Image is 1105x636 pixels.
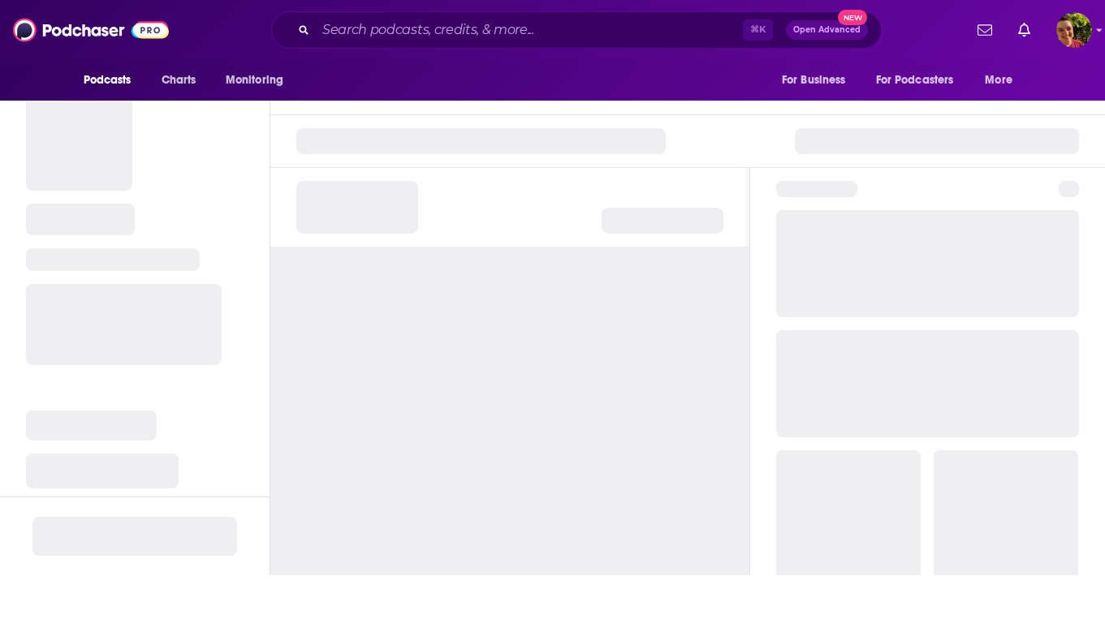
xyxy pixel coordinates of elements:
[162,69,196,92] span: Charts
[226,69,283,92] span: Monitoring
[72,65,153,96] button: open menu
[1012,16,1037,44] a: Show notifications dropdown
[151,65,206,96] a: Charts
[1056,12,1092,48] img: User Profile
[214,65,304,96] button: open menu
[876,69,954,92] span: For Podcasters
[271,11,882,49] div: Search podcasts, credits, & more...
[1056,12,1092,48] span: Logged in as Marz
[782,69,846,92] span: For Business
[973,65,1033,96] button: open menu
[13,15,169,45] img: Podchaser - Follow, Share and Rate Podcasts
[985,69,1012,92] span: More
[84,69,132,92] span: Podcasts
[838,10,867,25] span: New
[743,19,773,41] span: ⌘ K
[786,20,868,40] button: Open AdvancedNew
[316,17,743,43] input: Search podcasts, credits, & more...
[865,65,978,96] button: open menu
[1056,12,1092,48] button: Show profile menu
[793,26,861,34] span: Open Advanced
[971,16,999,44] a: Show notifications dropdown
[770,65,866,96] button: open menu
